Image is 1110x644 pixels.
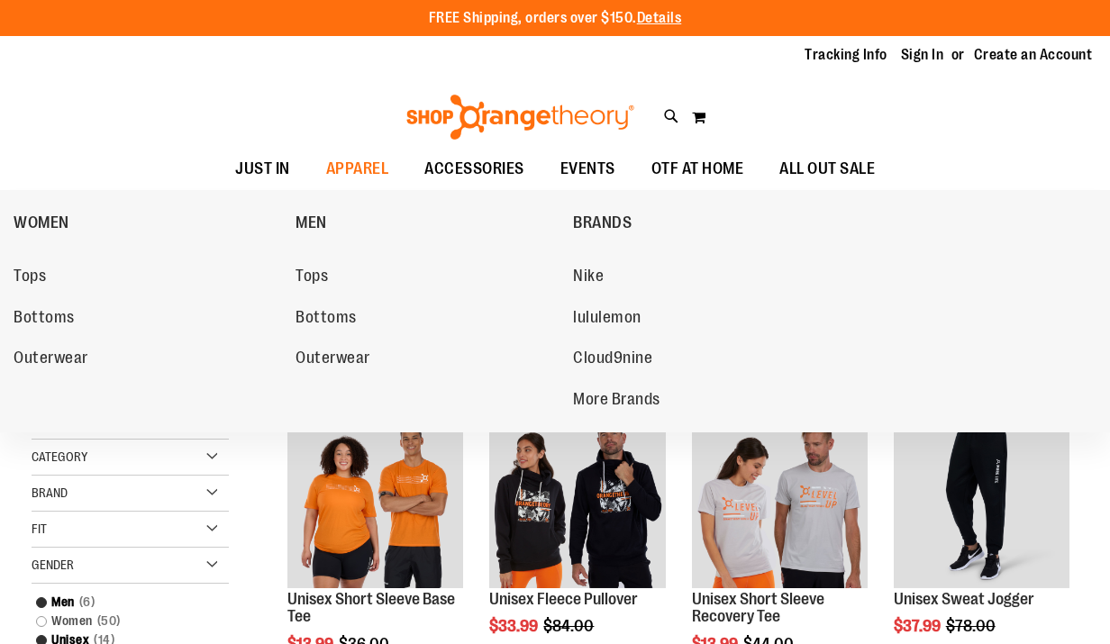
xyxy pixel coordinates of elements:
span: $78.00 [946,617,998,635]
a: Sign In [901,45,944,65]
a: Women50 [27,612,216,630]
a: Product image for Unisex Short Sleeve Base Tee [287,412,463,590]
a: Create an Account [974,45,1093,65]
a: Unisex Sweat Jogger [894,590,1034,608]
a: Product image for Unisex Sweat Jogger [894,412,1069,590]
a: Details [637,10,682,26]
a: Unisex Short Sleeve Base Tee [287,590,455,626]
span: ACCESSORIES [424,149,524,189]
img: Product image for Unisex Short Sleeve Base Tee [287,412,463,587]
span: JUST IN [235,149,290,189]
span: More Brands [573,390,660,413]
span: Fit [32,522,47,536]
span: 6 [75,593,100,612]
img: Shop Orangetheory [404,95,637,140]
img: Product image for Unisex Fleece Pullover [489,412,665,587]
img: Product image for Unisex Sweat Jogger [894,412,1069,587]
span: Nike [573,267,604,289]
span: Outerwear [296,349,370,371]
a: Tracking Info [805,45,887,65]
a: Product image for Unisex Short Sleeve Recovery Tee [692,412,868,590]
span: lululemon [573,308,641,331]
span: Tops [14,267,46,289]
p: FREE Shipping, orders over $150. [429,8,682,29]
a: Unisex Short Sleeve Recovery Tee [692,590,824,626]
span: Category [32,449,87,464]
span: ALL OUT SALE [779,149,875,189]
span: 50 [93,612,125,630]
span: BRANDS [573,213,632,236]
a: Men6 [27,593,216,612]
span: Tops [296,267,328,289]
span: Cloud9nine [573,349,652,371]
span: Bottoms [296,308,357,331]
a: Product image for Unisex Fleece Pullover [489,412,665,590]
span: Gender [32,558,74,572]
span: $84.00 [543,617,596,635]
img: Product image for Unisex Short Sleeve Recovery Tee [692,412,868,587]
span: MEN [296,213,327,236]
span: OTF AT HOME [651,149,744,189]
span: $37.99 [894,617,943,635]
span: $33.99 [489,617,541,635]
span: Brand [32,485,68,500]
span: Bottoms [14,308,75,331]
span: EVENTS [560,149,615,189]
a: Unisex Fleece Pullover [489,590,638,608]
span: APPAREL [326,149,389,189]
span: Outerwear [14,349,88,371]
span: WOMEN [14,213,69,236]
